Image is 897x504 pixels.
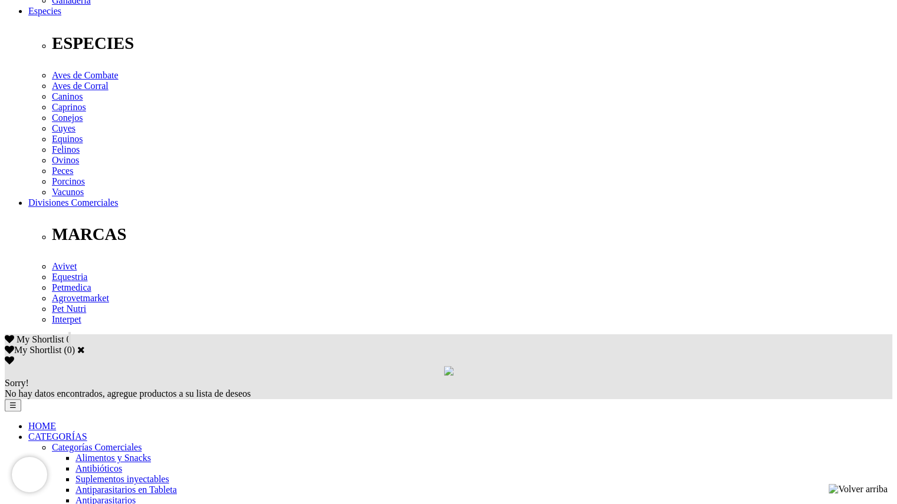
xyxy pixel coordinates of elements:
[52,123,75,133] a: Cuyes
[52,34,892,53] p: ESPECIES
[5,378,892,399] div: No hay datos encontrados, agregue productos a su lista de deseos
[5,345,61,355] label: My Shortlist
[28,197,118,207] a: Divisiones Comerciales
[75,474,169,484] a: Suplementos inyectables
[67,345,72,355] label: 0
[52,155,79,165] a: Ovinos
[66,334,71,344] span: 0
[75,485,177,495] a: Antiparasitarios en Tableta
[52,91,83,101] a: Caninos
[75,463,122,473] a: Antibióticos
[77,345,85,354] a: Cerrar
[52,176,85,186] a: Porcinos
[52,282,91,292] a: Petmedica
[52,134,83,144] a: Equinos
[5,399,21,411] button: ☰
[64,345,75,355] span: ( )
[52,293,109,303] a: Agrovetmarket
[52,261,77,271] a: Avivet
[52,81,109,91] a: Aves de Corral
[52,225,892,244] p: MARCAS
[829,484,888,495] img: Volver arriba
[52,166,73,176] a: Peces
[52,304,86,314] a: Pet Nutri
[52,442,142,452] a: Categorías Comerciales
[28,431,87,442] a: CATEGORÍAS
[52,272,87,282] a: Equestria
[52,113,83,123] a: Conejos
[28,421,56,431] a: HOME
[52,102,86,112] a: Caprinos
[52,314,81,324] a: Interpet
[52,187,84,197] a: Vacunos
[28,6,61,16] a: Especies
[75,453,151,463] a: Alimentos y Snacks
[444,366,454,375] img: loading.gif
[52,144,80,154] a: Felinos
[5,378,29,388] span: Sorry!
[52,70,119,80] a: Aves de Combate
[12,457,47,492] iframe: Brevo live chat
[17,334,64,344] span: My Shortlist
